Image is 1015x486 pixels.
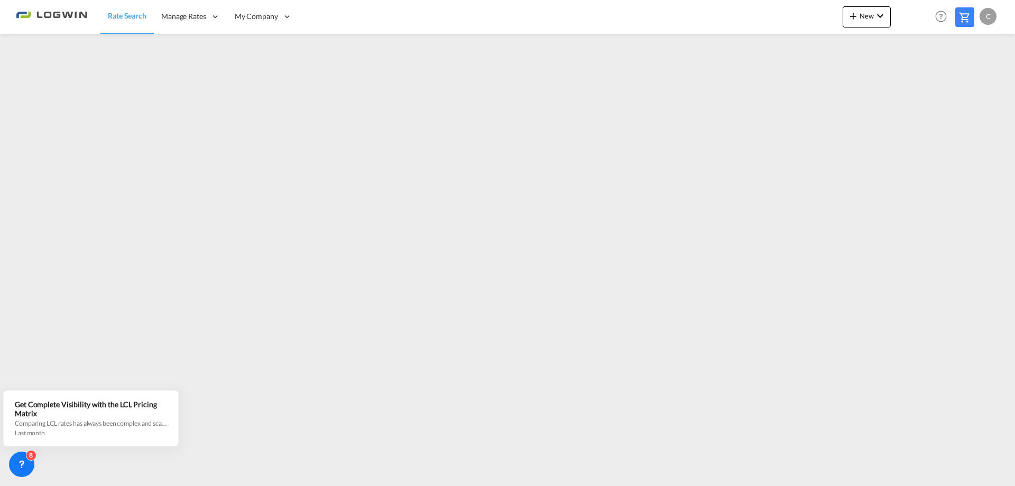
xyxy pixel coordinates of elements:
[980,8,996,25] div: C
[932,7,955,26] div: Help
[932,7,950,25] span: Help
[843,6,891,27] button: icon-plus 400-fgNewicon-chevron-down
[161,11,206,22] span: Manage Rates
[235,11,278,22] span: My Company
[108,11,146,20] span: Rate Search
[847,12,887,20] span: New
[847,10,860,22] md-icon: icon-plus 400-fg
[8,430,45,470] iframe: Chat
[874,10,887,22] md-icon: icon-chevron-down
[16,5,87,29] img: 2761ae10d95411efa20a1f5e0282d2d7.png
